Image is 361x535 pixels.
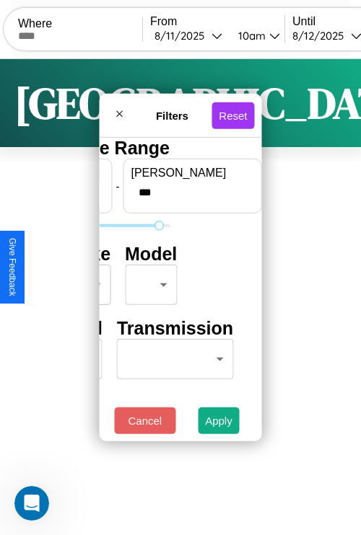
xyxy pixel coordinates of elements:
[66,244,111,265] h4: Make
[231,29,269,43] div: 10am
[7,238,17,296] div: Give Feedback
[198,407,240,434] button: Apply
[150,15,284,28] label: From
[66,138,170,159] h4: Price Range
[66,392,170,413] h4: Amenities
[155,29,212,43] div: 8 / 11 / 2025
[212,102,254,128] button: Reset
[18,17,142,30] label: Where
[150,28,227,43] button: 8/11/2025
[114,407,175,434] button: Cancel
[117,318,233,339] h4: Transmission
[227,28,284,43] button: 10am
[14,486,49,521] iframe: Intercom live chat
[133,109,212,121] h4: Filters
[125,244,177,265] h4: Model
[116,176,120,195] p: -
[292,29,351,43] div: 8 / 12 / 2025
[131,167,254,180] label: [PERSON_NAME]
